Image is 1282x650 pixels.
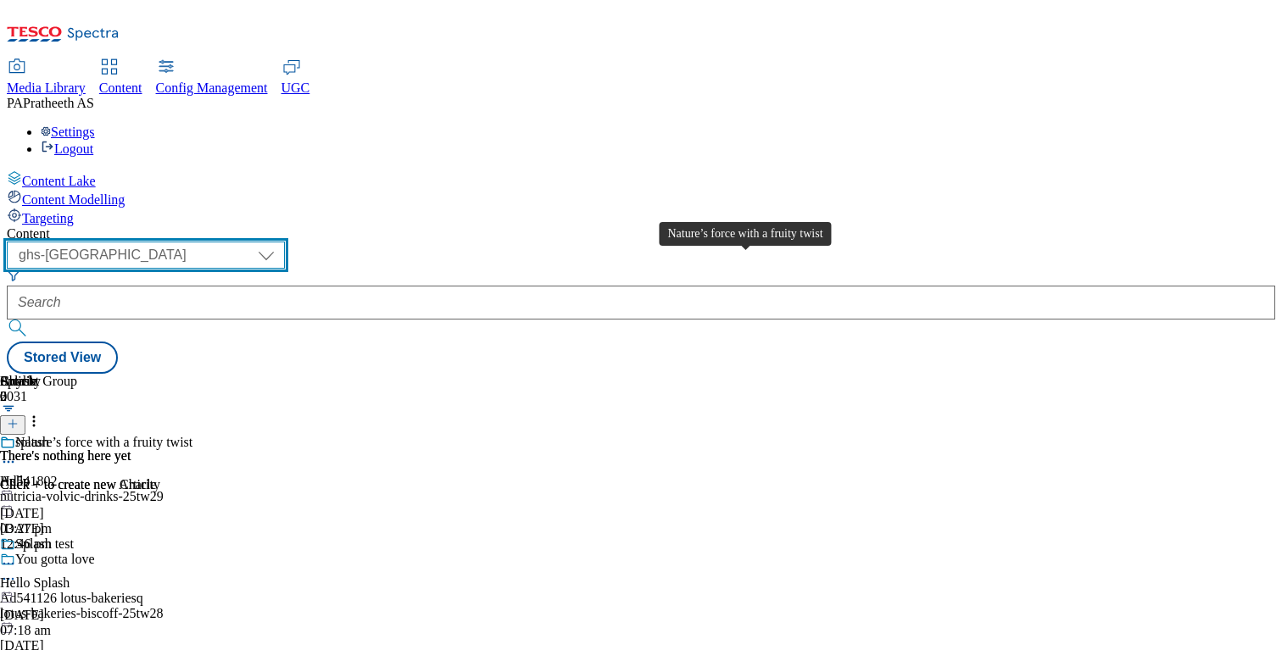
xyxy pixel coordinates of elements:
[99,81,142,95] span: Content
[22,211,74,225] span: Targeting
[7,208,1275,226] a: Targeting
[281,81,310,95] span: UGC
[22,174,96,188] span: Content Lake
[7,81,86,95] span: Media Library
[7,170,1275,189] a: Content Lake
[99,60,142,96] a: Content
[7,226,1275,242] div: Content
[7,269,20,282] svg: Search Filters
[156,60,268,96] a: Config Management
[156,81,268,95] span: Config Management
[22,192,125,207] span: Content Modelling
[7,96,23,110] span: PA
[281,60,310,96] a: UGC
[23,96,94,110] span: Pratheeth AS
[15,552,95,567] div: You gotta love
[15,435,192,450] div: Nature’s force with a fruity twist
[15,435,49,450] div: splash
[15,536,74,552] div: Splash test
[41,142,93,156] a: Logout
[7,60,86,96] a: Media Library
[7,286,1275,319] input: Search
[41,125,95,139] a: Settings
[7,189,1275,208] a: Content Modelling
[7,342,118,374] button: Stored View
